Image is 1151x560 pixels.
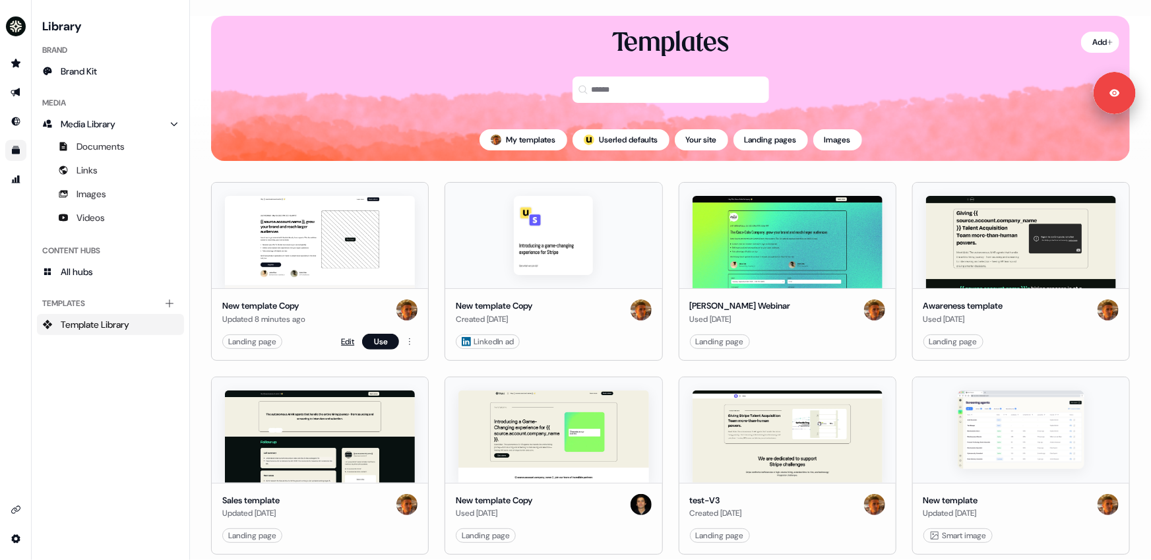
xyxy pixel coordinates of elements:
[5,528,26,549] a: Go to integrations
[211,377,429,555] button: Sales templateSales templateUpdated [DATE]VincentLanding page
[926,196,1116,288] img: Awareness template
[5,169,26,190] a: Go to attribution
[61,318,129,331] span: Template Library
[225,390,415,483] img: Sales template
[584,135,594,145] img: userled logo
[929,529,987,542] div: Smart image
[456,299,532,313] div: New template Copy
[37,240,184,261] div: Content Hubs
[5,53,26,74] a: Go to prospects
[1098,494,1119,515] img: Vincent
[222,494,280,507] div: Sales template
[690,313,791,326] div: Used [DATE]
[37,40,184,61] div: Brand
[5,140,26,161] a: Go to templates
[37,183,184,204] a: Images
[612,26,729,61] div: Templates
[958,390,1084,470] img: New template
[456,494,532,507] div: New template Copy
[733,129,808,150] button: Landing pages
[696,335,744,348] div: Landing page
[456,313,532,326] div: Created [DATE]
[912,182,1130,361] button: Awareness templateAwareness templateUsed [DATE]VincentLanding page
[696,529,744,542] div: Landing page
[228,529,276,542] div: Landing page
[679,182,896,361] button: Maki Webinar[PERSON_NAME] WebinarUsed [DATE]VincentLanding page
[222,299,305,313] div: New template Copy
[929,335,978,348] div: Landing page
[211,182,429,361] button: New template CopyNew template CopyUpdated 8 minutes agoVincentLanding pageEditUse
[225,196,415,288] img: New template Copy
[228,335,276,348] div: Landing page
[5,111,26,132] a: Go to Inbound
[693,390,883,483] img: test-V3
[491,135,501,145] img: Vincent
[37,16,184,34] h3: Library
[362,334,399,350] button: Use
[693,196,883,288] img: Maki Webinar
[458,390,648,483] img: New template Copy
[912,377,1130,555] button: New templateNew templateUpdated [DATE]Vincent Smart image
[923,494,978,507] div: New template
[864,299,885,321] img: Vincent
[462,335,514,348] div: LinkedIn ad
[37,293,184,314] div: Templates
[573,129,669,150] button: userled logo;Userled defaults
[675,129,728,150] button: Your site
[584,135,594,145] div: ;
[37,207,184,228] a: Videos
[690,494,742,507] div: test-V3
[77,164,98,177] span: Links
[77,187,106,201] span: Images
[480,129,567,150] button: My templates
[923,313,1003,326] div: Used [DATE]
[923,299,1003,313] div: Awareness template
[37,92,184,113] div: Media
[396,494,418,515] img: Vincent
[462,529,510,542] div: Landing page
[396,299,418,321] img: Vincent
[690,507,742,520] div: Created [DATE]
[77,140,125,153] span: Documents
[61,117,115,131] span: Media Library
[864,494,885,515] img: Vincent
[1098,299,1119,321] img: Vincent
[37,136,184,157] a: Documents
[222,507,280,520] div: Updated [DATE]
[37,160,184,181] a: Links
[445,182,662,361] button: New template CopyNew template CopyCreated [DATE]Vincent LinkedIn ad
[813,129,862,150] button: Images
[679,377,896,555] button: test-V3test-V3Created [DATE]VincentLanding page
[456,507,532,520] div: Used [DATE]
[61,265,93,278] span: All hubs
[77,211,105,224] span: Videos
[37,261,184,282] a: All hubs
[631,299,652,321] img: Vincent
[445,377,662,555] button: New template CopyNew template CopyUsed [DATE]MarcLanding page
[1081,32,1119,53] button: Add
[631,494,652,515] img: Marc
[690,299,791,313] div: [PERSON_NAME] Webinar
[61,65,97,78] span: Brand Kit
[5,499,26,520] a: Go to integrations
[37,113,184,135] a: Media Library
[514,196,593,275] img: New template Copy
[37,314,184,335] a: Template Library
[341,335,354,348] a: Edit
[37,61,184,82] a: Brand Kit
[5,82,26,103] a: Go to outbound experience
[222,313,305,326] div: Updated 8 minutes ago
[923,507,978,520] div: Updated [DATE]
